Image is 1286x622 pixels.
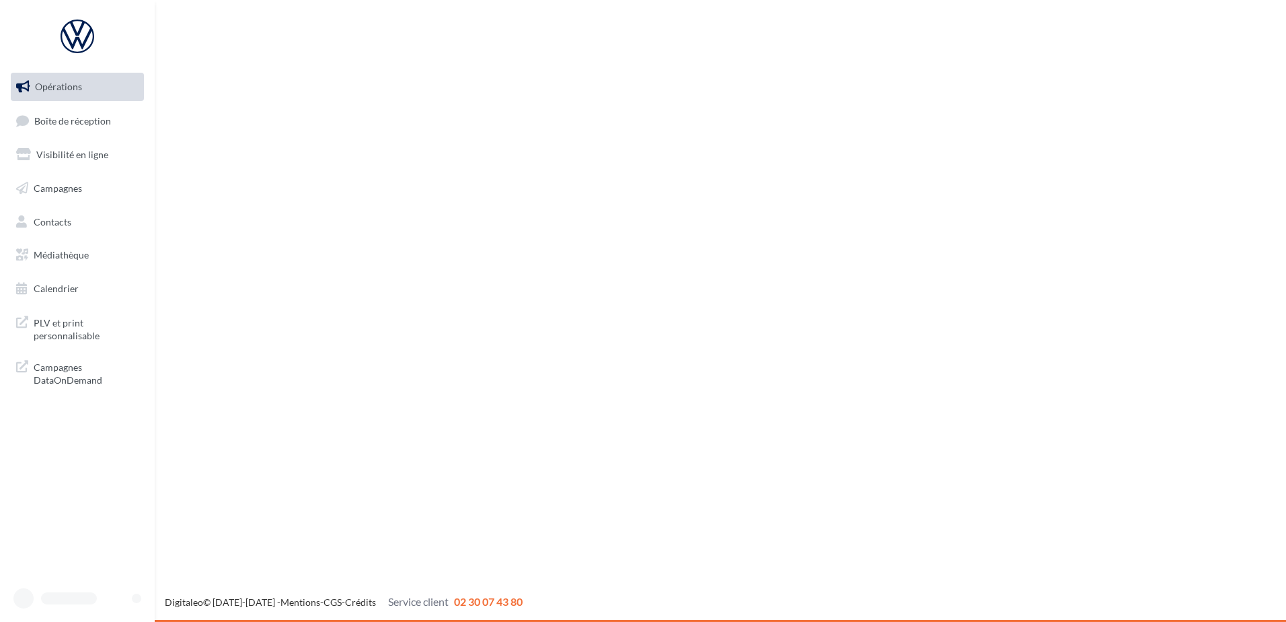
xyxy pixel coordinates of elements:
a: Visibilité en ligne [8,141,147,169]
a: Boîte de réception [8,106,147,135]
span: © [DATE]-[DATE] - - - [165,596,523,608]
a: CGS [324,596,342,608]
a: Médiathèque [8,241,147,269]
span: Calendrier [34,283,79,294]
a: PLV et print personnalisable [8,308,147,348]
a: Calendrier [8,275,147,303]
span: Contacts [34,215,71,227]
a: Campagnes [8,174,147,203]
span: 02 30 07 43 80 [454,595,523,608]
a: Digitaleo [165,596,203,608]
span: Campagnes DataOnDemand [34,358,139,387]
a: Opérations [8,73,147,101]
a: Crédits [345,596,376,608]
span: Visibilité en ligne [36,149,108,160]
span: Opérations [35,81,82,92]
a: Contacts [8,208,147,236]
a: Campagnes DataOnDemand [8,353,147,392]
span: Médiathèque [34,249,89,261]
span: Service client [388,595,449,608]
span: Boîte de réception [34,114,111,126]
a: Mentions [280,596,320,608]
span: PLV et print personnalisable [34,314,139,343]
span: Campagnes [34,182,82,194]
